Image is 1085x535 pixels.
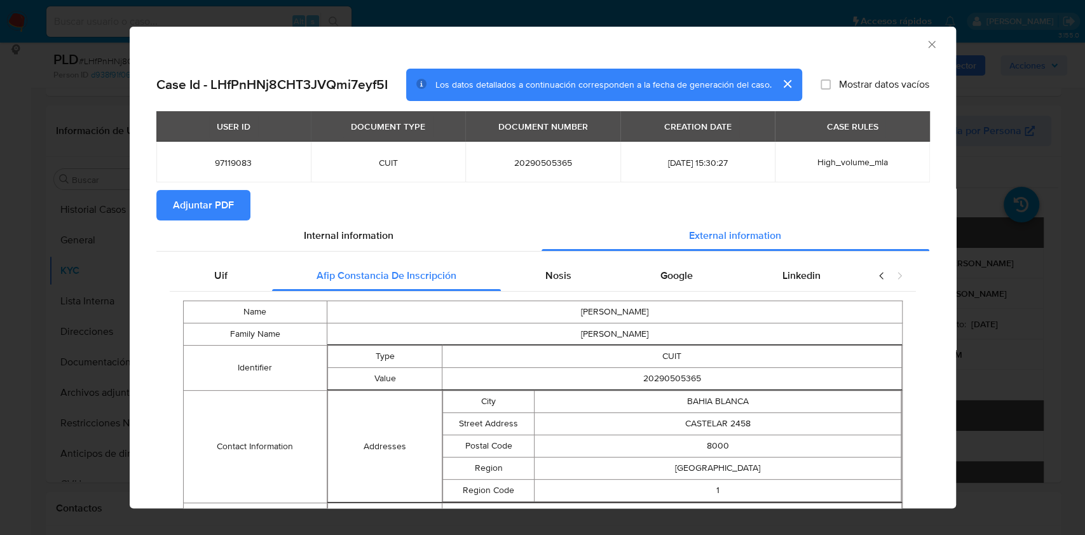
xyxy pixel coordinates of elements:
[657,116,739,137] div: CREATION DATE
[535,413,901,435] td: CASTELAR 2458
[925,38,937,50] button: Cerrar ventana
[173,191,234,219] span: Adjuntar PDF
[535,457,901,480] td: [GEOGRAPHIC_DATA]
[327,301,902,323] td: [PERSON_NAME]
[442,503,901,525] td: ACTIVO
[782,268,820,283] span: Linkedin
[343,116,433,137] div: DOCUMENT TYPE
[817,156,887,168] span: High_volume_mla
[327,368,442,390] td: Value
[327,391,442,503] td: Addresses
[156,76,388,93] h2: Case Id - LHfPnHNj8CHT3JVQmi7eyf5I
[326,157,450,168] span: CUIT
[156,220,929,251] div: Detailed info
[130,27,956,508] div: closure-recommendation-modal
[442,346,901,368] td: CUIT
[183,323,327,346] td: Family Name
[172,157,296,168] span: 97119083
[327,346,442,368] td: Type
[545,268,571,283] span: Nosis
[327,503,442,525] td: Status
[327,323,902,346] td: [PERSON_NAME]
[819,116,885,137] div: CASE RULES
[535,435,901,457] td: 8000
[304,228,393,243] span: Internal information
[183,301,327,323] td: Name
[481,157,604,168] span: 20290505365
[443,480,535,502] td: Region Code
[689,228,781,243] span: External information
[442,368,901,390] td: 20290505365
[443,413,535,435] td: Street Address
[183,391,327,503] td: Contact Information
[443,457,535,480] td: Region
[209,116,258,137] div: USER ID
[660,268,693,283] span: Google
[636,157,760,168] span: [DATE] 15:30:27
[443,435,535,457] td: Postal Code
[772,69,802,99] button: cerrar
[170,261,865,291] div: Detailed external info
[435,78,772,91] span: Los datos detallados a continuación corresponden a la fecha de generación del caso.
[443,391,535,413] td: City
[183,346,327,391] td: Identifier
[838,78,929,91] span: Mostrar datos vacíos
[535,480,901,502] td: 1
[535,391,901,413] td: BAHIA BLANCA
[317,268,456,283] span: Afip Constancia De Inscripción
[156,190,250,220] button: Adjuntar PDF
[821,79,831,90] input: Mostrar datos vacíos
[214,268,228,283] span: Uif
[491,116,596,137] div: DOCUMENT NUMBER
